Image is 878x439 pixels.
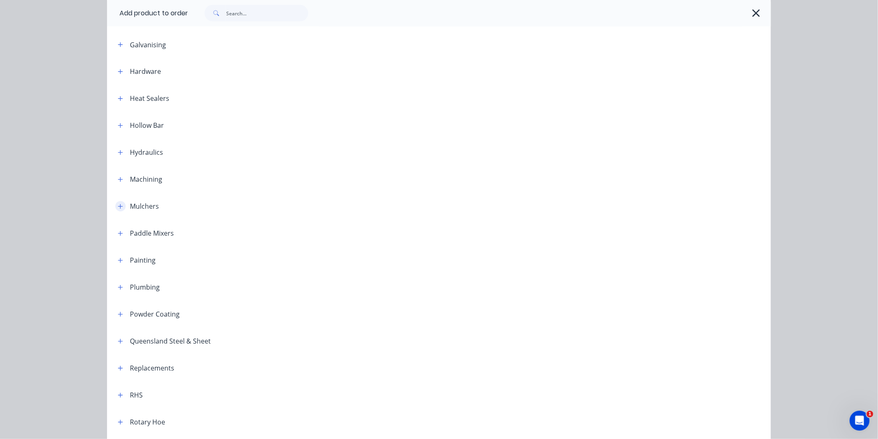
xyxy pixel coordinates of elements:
[130,229,174,239] div: Paddle Mixers
[130,202,159,212] div: Mulchers
[130,67,161,77] div: Hardware
[850,411,870,431] iframe: Intercom live chat
[130,94,169,104] div: Heat Sealers
[130,148,163,158] div: Hydraulics
[130,283,160,293] div: Plumbing
[130,40,166,50] div: Galvanising
[130,417,165,427] div: Rotary Hoe
[130,256,156,266] div: Painting
[226,5,308,22] input: Search...
[130,363,174,373] div: Replacements
[130,390,143,400] div: RHS
[867,411,873,417] span: 1
[130,337,211,346] div: Queensland Steel & Sheet
[130,310,180,319] div: Powder Coating
[130,175,162,185] div: Machining
[130,121,164,131] div: Hollow Bar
